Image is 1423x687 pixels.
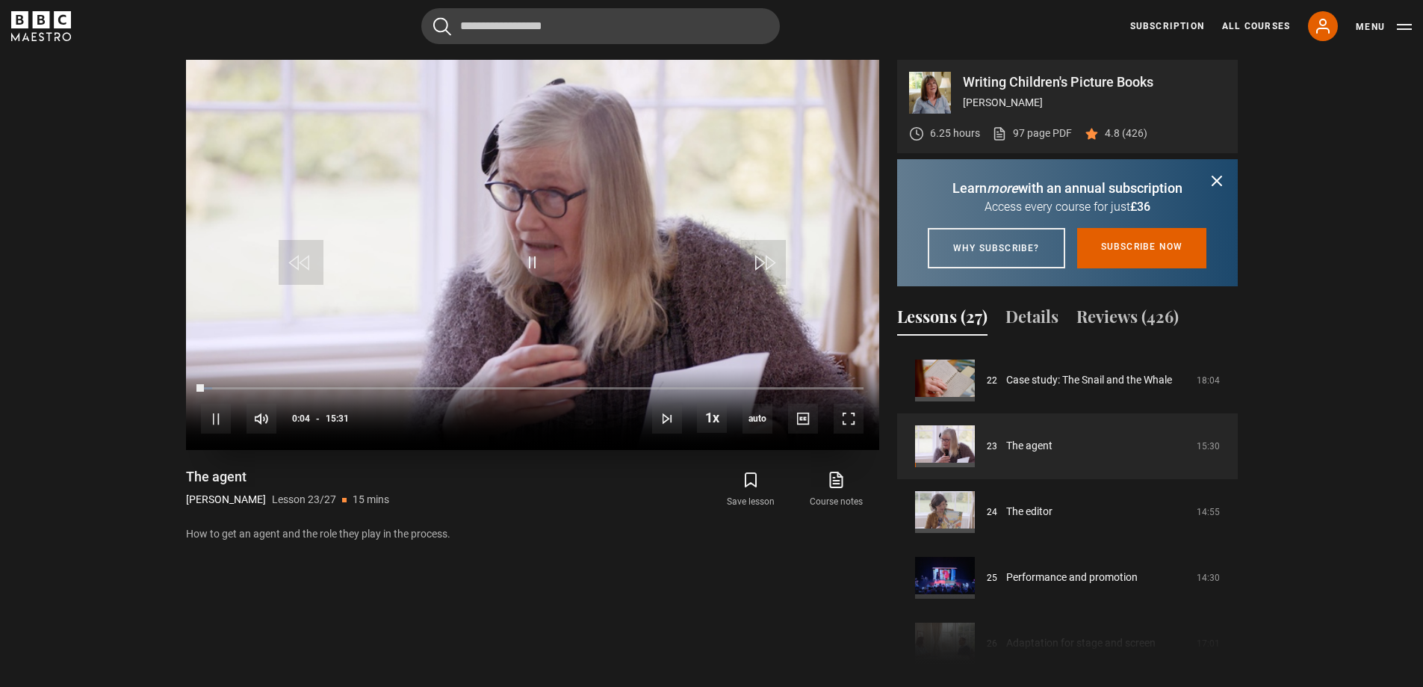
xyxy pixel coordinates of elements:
[292,405,310,432] span: 0:04
[928,228,1065,268] a: Why subscribe?
[897,304,988,336] button: Lessons (27)
[1006,372,1172,388] a: Case study: The Snail and the Whale
[433,17,451,36] button: Submit the search query
[11,11,71,41] svg: BBC Maestro
[915,178,1220,198] p: Learn with an annual subscription
[742,404,772,434] span: auto
[1222,19,1290,33] a: All Courses
[963,95,1226,111] p: [PERSON_NAME]
[201,404,231,434] button: Pause
[1006,570,1138,585] a: Performance and promotion
[992,126,1072,141] a: 97 page PDF
[1130,19,1204,33] a: Subscription
[186,492,266,508] p: [PERSON_NAME]
[316,413,320,424] span: -
[834,404,864,434] button: Fullscreen
[1105,126,1147,141] p: 4.8 (426)
[697,403,727,433] button: Playback Rate
[201,387,863,390] div: Progress Bar
[793,468,878,511] a: Course notes
[915,198,1220,216] p: Access every course for just
[186,468,389,486] h1: The agent
[421,8,780,44] input: Search
[708,468,793,511] button: Save lesson
[963,76,1226,89] p: Writing Children's Picture Books
[788,404,818,434] button: Captions
[987,180,1018,196] i: more
[353,492,389,508] p: 15 mins
[1006,438,1052,454] a: The agent
[186,526,879,542] p: How to get an agent and the role they play in the process.
[652,404,682,434] button: Next Lesson
[1356,19,1412,34] button: Toggle navigation
[742,404,772,434] div: Current quality: 720p
[1006,504,1052,520] a: The editor
[1077,228,1207,268] a: Subscribe now
[186,60,879,450] video-js: Video Player
[1076,304,1179,336] button: Reviews (426)
[247,404,276,434] button: Mute
[326,405,349,432] span: 15:31
[1005,304,1058,336] button: Details
[1130,200,1150,214] span: £36
[930,126,980,141] p: 6.25 hours
[272,492,336,508] p: Lesson 23/27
